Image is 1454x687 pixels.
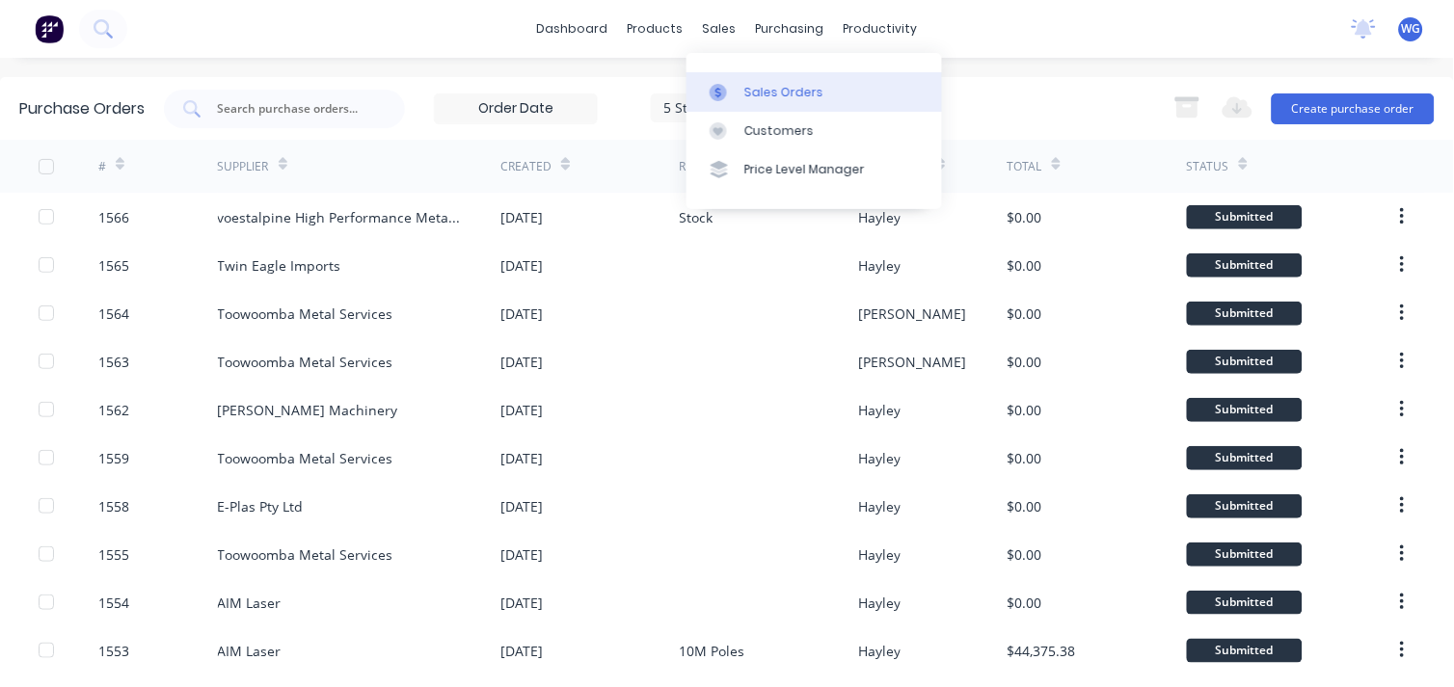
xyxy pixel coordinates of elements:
[858,544,901,565] div: Hayley
[1272,93,1435,124] button: Create purchase order
[500,255,543,276] div: [DATE]
[1187,253,1303,277] div: Submitted
[218,496,304,516] div: E-Plas Pty Ltd
[1008,158,1042,175] div: Total
[680,641,745,661] div: 10M Poles
[1008,304,1042,324] div: $0.00
[435,94,597,123] input: Order Date
[1008,496,1042,516] div: $0.00
[1008,544,1042,565] div: $0.00
[1187,591,1303,615] div: Submitted
[858,496,901,516] div: Hayley
[98,641,129,661] div: 1553
[215,99,375,119] input: Search purchase orders...
[98,400,129,420] div: 1562
[500,593,543,613] div: [DATE]
[218,304,393,324] div: Toowoomba Metal Services
[500,496,543,516] div: [DATE]
[98,207,129,227] div: 1566
[858,641,901,661] div: Hayley
[1187,494,1303,518] div: Submitted
[744,122,814,140] div: Customers
[500,207,543,227] div: [DATE]
[1008,448,1042,468] div: $0.00
[858,207,901,227] div: Hayley
[218,207,463,227] div: voestalpine High Performance Metals ([GEOGRAPHIC_DATA]) Pty Ltd
[1187,446,1303,470] div: Submitted
[1187,639,1303,663] div: Submitted
[687,150,942,189] a: Price Level Manager
[500,304,543,324] div: [DATE]
[500,544,543,565] div: [DATE]
[858,400,901,420] div: Hayley
[1187,350,1303,374] div: Submitted
[98,544,129,565] div: 1555
[858,304,966,324] div: [PERSON_NAME]
[1008,352,1042,372] div: $0.00
[744,84,823,101] div: Sales Orders
[664,97,802,118] div: 5 Statuses
[1008,593,1042,613] div: $0.00
[218,448,393,468] div: Toowoomba Metal Services
[693,14,746,43] div: sales
[744,161,865,178] div: Price Level Manager
[858,352,966,372] div: [PERSON_NAME]
[98,304,129,324] div: 1564
[1187,398,1303,422] div: Submitted
[218,593,282,613] div: AIM Laser
[527,14,618,43] a: dashboard
[98,593,129,613] div: 1554
[218,158,269,175] div: Supplier
[1008,255,1042,276] div: $0.00
[98,352,129,372] div: 1563
[1187,158,1229,175] div: Status
[98,158,106,175] div: #
[35,14,64,43] img: Factory
[680,207,714,227] div: Stock
[98,448,129,468] div: 1559
[687,112,942,150] a: Customers
[834,14,928,43] div: productivity
[98,255,129,276] div: 1565
[500,158,552,175] div: Created
[500,448,543,468] div: [DATE]
[1187,302,1303,326] div: Submitted
[500,400,543,420] div: [DATE]
[218,400,398,420] div: [PERSON_NAME] Machinery
[1008,400,1042,420] div: $0.00
[1187,542,1303,567] div: Submitted
[858,448,901,468] div: Hayley
[680,158,742,175] div: Reference
[858,255,901,276] div: Hayley
[218,352,393,372] div: Toowoomba Metal Services
[218,255,341,276] div: Twin Eagle Imports
[687,72,942,111] a: Sales Orders
[98,496,129,516] div: 1558
[1008,641,1076,661] div: $44,375.38
[1402,20,1421,38] span: WG
[218,544,393,565] div: Toowoomba Metal Services
[746,14,834,43] div: purchasing
[218,641,282,661] div: AIM Laser
[618,14,693,43] div: products
[1008,207,1042,227] div: $0.00
[19,97,145,120] div: Purchase Orders
[858,593,901,613] div: Hayley
[500,641,543,661] div: [DATE]
[1187,205,1303,229] div: Submitted
[500,352,543,372] div: [DATE]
